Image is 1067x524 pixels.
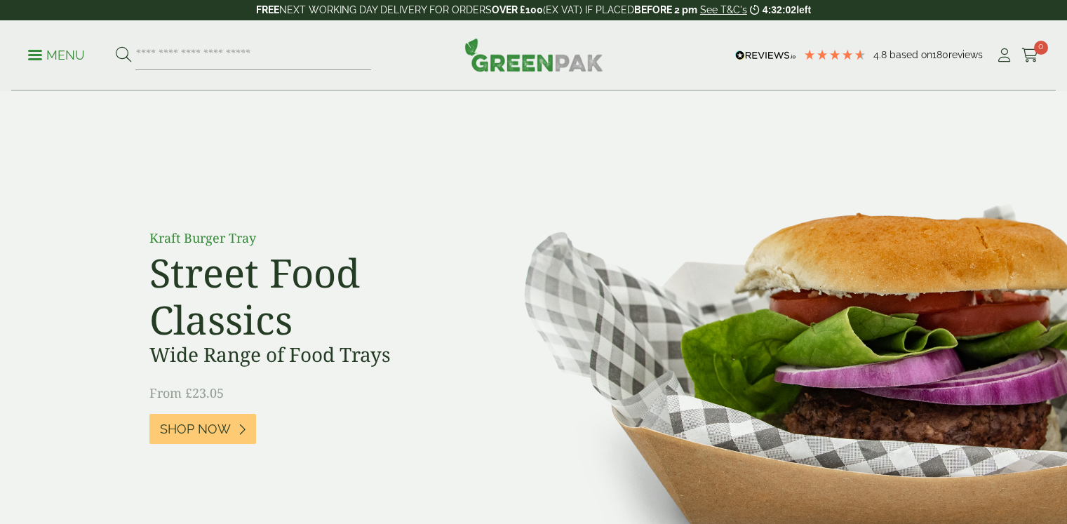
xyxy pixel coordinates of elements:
[932,49,948,60] span: 180
[1034,41,1048,55] span: 0
[634,4,697,15] strong: BEFORE 2 pm
[160,422,231,437] span: Shop Now
[464,38,603,72] img: GreenPak Supplies
[803,48,866,61] div: 4.78 Stars
[28,47,85,64] p: Menu
[256,4,279,15] strong: FREE
[735,51,796,60] img: REVIEWS.io
[995,48,1013,62] i: My Account
[149,414,256,444] a: Shop Now
[763,4,796,15] span: 4:32:02
[492,4,543,15] strong: OVER £100
[796,4,811,15] span: left
[28,47,85,61] a: Menu
[149,229,465,248] p: Kraft Burger Tray
[948,49,983,60] span: reviews
[890,49,932,60] span: Based on
[149,384,224,401] span: From £23.05
[1021,48,1039,62] i: Cart
[700,4,747,15] a: See T&C's
[149,343,465,367] h3: Wide Range of Food Trays
[873,49,890,60] span: 4.8
[1021,45,1039,66] a: 0
[149,249,465,343] h2: Street Food Classics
